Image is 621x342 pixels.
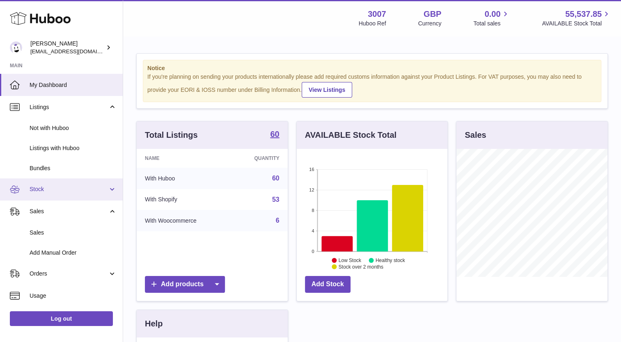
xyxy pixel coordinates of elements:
img: bevmay@maysama.com [10,41,22,54]
a: 60 [270,130,279,140]
a: 6 [276,217,280,224]
h3: Sales [465,130,486,141]
a: 0.00 Total sales [473,9,510,27]
span: Stock [30,185,108,193]
strong: 3007 [368,9,386,20]
span: Add Manual Order [30,249,117,257]
text: 16 [309,167,314,172]
span: 55,537.85 [565,9,602,20]
span: Orders [30,270,108,278]
td: With Huboo [137,168,230,189]
strong: 60 [270,130,279,138]
h3: AVAILABLE Stock Total [305,130,396,141]
a: Add Stock [305,276,351,293]
span: [EMAIL_ADDRESS][DOMAIN_NAME] [30,48,121,55]
text: 12 [309,187,314,192]
strong: GBP [424,9,441,20]
th: Name [137,149,230,168]
div: [PERSON_NAME] [30,40,104,55]
h3: Help [145,318,163,329]
a: Log out [10,311,113,326]
span: Total sales [473,20,510,27]
span: Usage [30,292,117,300]
text: Healthy stock [376,258,406,263]
span: Sales [30,229,117,237]
a: View Listings [302,82,352,98]
a: 55,537.85 AVAILABLE Stock Total [542,9,611,27]
h3: Total Listings [145,130,198,141]
span: 0.00 [485,9,501,20]
text: 8 [312,208,314,213]
a: 53 [272,196,280,203]
a: Add products [145,276,225,293]
td: With Woocommerce [137,210,230,231]
text: 0 [312,249,314,254]
text: Stock over 2 months [339,264,383,270]
span: Sales [30,207,108,215]
text: 4 [312,228,314,233]
span: Listings with Huboo [30,144,117,152]
span: Listings [30,103,108,111]
strong: Notice [147,64,597,72]
div: Huboo Ref [359,20,386,27]
div: If you're planning on sending your products internationally please add required customs informati... [147,73,597,98]
a: 60 [272,175,280,182]
span: My Dashboard [30,81,117,89]
span: Bundles [30,164,117,172]
span: AVAILABLE Stock Total [542,20,611,27]
text: Low Stock [339,258,362,263]
td: With Shopify [137,189,230,210]
span: Not with Huboo [30,124,117,132]
div: Currency [418,20,442,27]
th: Quantity [230,149,287,168]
